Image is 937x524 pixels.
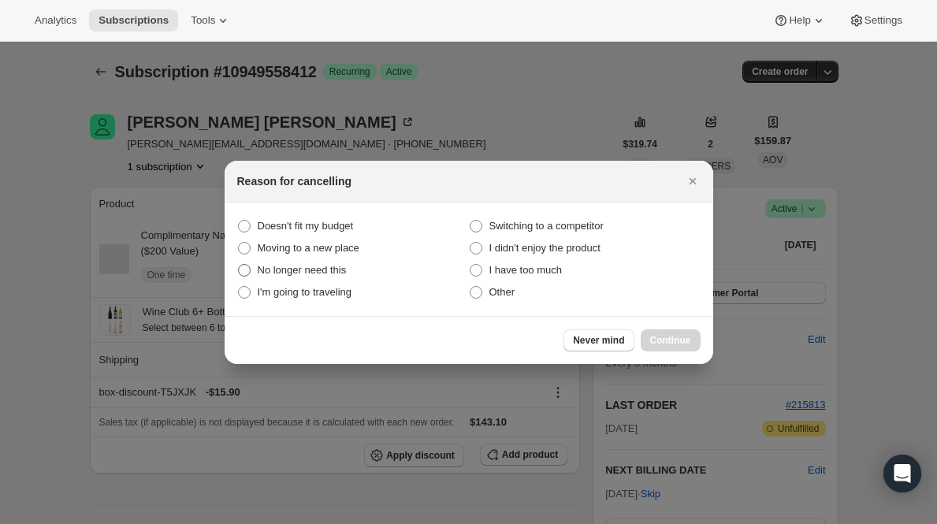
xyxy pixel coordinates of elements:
[99,14,169,27] span: Subscriptions
[764,9,835,32] button: Help
[25,9,86,32] button: Analytics
[191,14,215,27] span: Tools
[258,286,352,298] span: I'm going to traveling
[489,286,515,298] span: Other
[258,264,347,276] span: No longer need this
[181,9,240,32] button: Tools
[258,220,354,232] span: Doesn't fit my budget
[35,14,76,27] span: Analytics
[839,9,912,32] button: Settings
[489,264,563,276] span: I have too much
[258,242,359,254] span: Moving to a new place
[573,334,624,347] span: Never mind
[89,9,178,32] button: Subscriptions
[864,14,902,27] span: Settings
[563,329,634,351] button: Never mind
[237,173,351,189] h2: Reason for cancelling
[489,220,604,232] span: Switching to a competitor
[682,170,704,192] button: Close
[489,242,600,254] span: I didn't enjoy the product
[883,455,921,492] div: Open Intercom Messenger
[789,14,810,27] span: Help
